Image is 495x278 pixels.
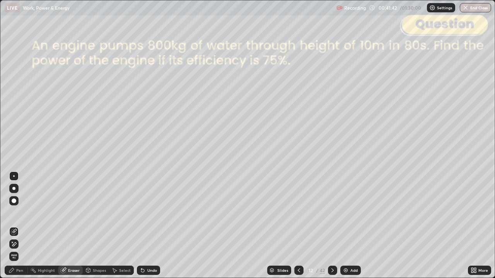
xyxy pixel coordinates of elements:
div: Shapes [93,268,106,272]
div: More [478,268,488,272]
span: Erase all [10,254,18,259]
p: LIVE [7,5,17,11]
p: Settings [437,6,452,10]
div: / [316,268,318,273]
div: Add [350,268,358,272]
img: end-class-cross [463,5,469,11]
div: Highlight [38,268,55,272]
p: Work, Power & Energy [23,5,70,11]
div: 12 [307,268,314,273]
img: add-slide-button [343,267,349,273]
img: class-settings-icons [429,5,435,11]
div: Slides [277,268,288,272]
div: Eraser [68,268,80,272]
div: Select [119,268,131,272]
button: End Class [460,3,491,12]
p: Recording [344,5,366,11]
div: 42 [320,267,325,274]
div: Undo [147,268,157,272]
div: Pen [16,268,23,272]
img: recording.375f2c34.svg [336,5,343,11]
